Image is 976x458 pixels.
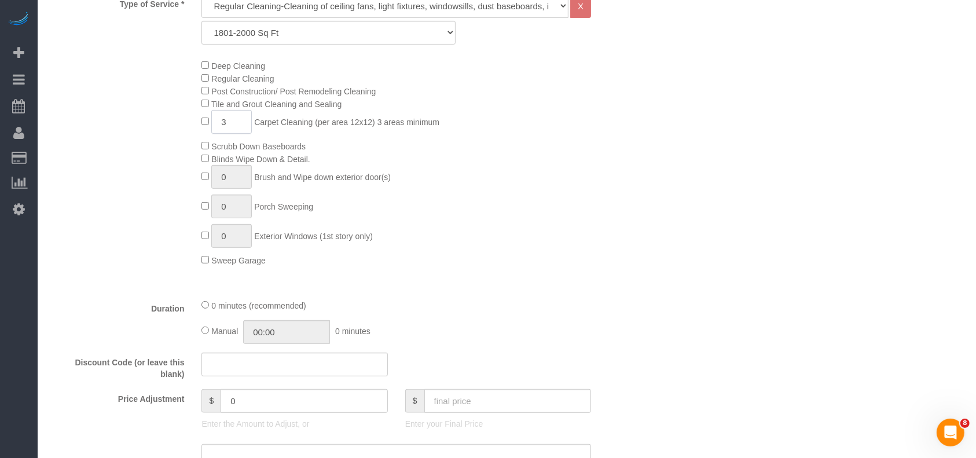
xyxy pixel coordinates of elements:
span: Porch Sweeping [254,202,313,211]
span: Regular Cleaning [211,74,274,83]
span: Tile and Grout Cleaning and Sealing [211,100,342,109]
span: Exterior Windows (1st story only) [254,232,373,241]
iframe: Intercom live chat [937,419,964,446]
span: Sweep Garage [211,256,265,265]
span: Blinds Wipe Down & Detail. [211,155,310,164]
span: 0 minutes [335,327,370,336]
span: 8 [960,419,970,428]
span: Post Construction/ Post Remodeling Cleaning [211,87,376,96]
p: Enter the Amount to Adjust, or [201,418,387,430]
label: Duration [41,299,193,314]
span: Scrubb Down Baseboards [211,142,306,151]
input: final price [424,389,592,413]
span: 0 minutes (recommended) [211,301,306,310]
label: Discount Code (or leave this blank) [41,353,193,380]
span: $ [405,389,424,413]
img: Automaid Logo [7,12,30,28]
span: Deep Cleaning [211,61,265,71]
label: Price Adjustment [41,389,193,405]
span: $ [201,389,221,413]
span: Manual [211,327,238,336]
p: Enter your Final Price [405,418,591,430]
span: Brush and Wipe down exterior door(s) [254,173,391,182]
span: Carpet Cleaning (per area 12x12) 3 areas minimum [254,118,439,127]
